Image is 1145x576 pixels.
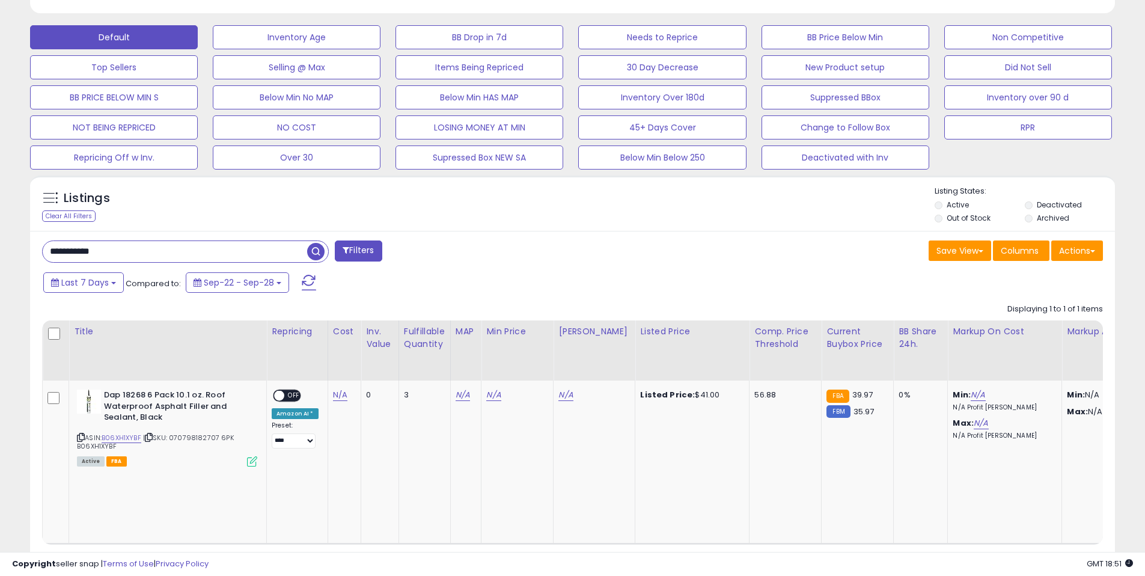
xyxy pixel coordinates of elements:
div: Title [74,325,261,338]
a: N/A [971,389,985,401]
button: Inventory Age [213,25,380,49]
button: Below Min HAS MAP [395,85,563,109]
div: seller snap | | [12,559,209,570]
b: Min: [953,389,971,400]
span: | SKU: 070798182707 6PK B06XH1XYBF [77,433,234,451]
strong: Min: [1067,389,1085,400]
button: Save View [929,241,991,261]
span: Compared to: [126,278,181,289]
a: N/A [974,417,988,429]
label: Active [947,200,969,210]
div: 56.88 [754,390,812,400]
a: N/A [486,389,501,401]
span: All listings currently available for purchase on Amazon [77,456,105,467]
button: BB PRICE BELOW MIN S [30,85,198,109]
div: Markup on Cost [953,325,1057,338]
button: New Product setup [762,55,929,79]
div: Fulfillable Quantity [404,325,445,351]
button: NO COST [213,115,380,139]
th: The percentage added to the cost of goods (COGS) that forms the calculator for Min & Max prices. [948,320,1062,381]
div: Amazon AI * [272,408,319,419]
div: [PERSON_NAME] [558,325,630,338]
div: Inv. value [366,325,393,351]
div: Preset: [272,421,319,449]
button: Actions [1051,241,1103,261]
button: RPR [944,115,1112,139]
b: Dap 18268 6 Pack 10.1 oz. Roof Waterproof Asphalt Filler and Sealant, Black [104,390,250,426]
a: N/A [333,389,347,401]
button: Default [30,25,198,49]
button: NOT BEING REPRICED [30,115,198,139]
small: FBM [826,405,850,418]
strong: Max: [1067,406,1088,417]
button: Suppressed BBox [762,85,929,109]
div: Repricing [272,325,323,338]
button: BB Price Below Min [762,25,929,49]
a: N/A [558,389,573,401]
span: Last 7 Days [61,277,109,289]
button: Items Being Repriced [395,55,563,79]
div: Listed Price [640,325,744,338]
b: Max: [953,417,974,429]
div: 0 [366,390,389,400]
button: Top Sellers [30,55,198,79]
div: Clear All Filters [42,210,96,222]
button: Repricing Off w Inv. [30,146,198,170]
button: Below Min Below 250 [578,146,746,170]
span: 35.97 [853,406,875,417]
div: 0% [899,390,938,400]
div: Min Price [486,325,548,338]
button: Filters [335,241,382,262]
button: Supressed Box NEW SA [395,146,563,170]
button: BB Drop in 7d [395,25,563,49]
div: Displaying 1 to 1 of 1 items [1007,304,1103,315]
span: FBA [106,456,127,467]
div: ASIN: [77,390,257,465]
button: Deactivated with Inv [762,146,929,170]
p: N/A Profit [PERSON_NAME] [953,432,1052,440]
button: Non Competitive [944,25,1112,49]
label: Deactivated [1037,200,1082,210]
p: N/A Profit [PERSON_NAME] [953,403,1052,412]
button: Did Not Sell [944,55,1112,79]
span: 39.97 [852,389,873,400]
div: BB Share 24h. [899,325,942,351]
span: Columns [1001,245,1039,257]
button: Change to Follow Box [762,115,929,139]
button: Needs to Reprice [578,25,746,49]
p: Listing States: [935,186,1115,197]
button: Selling @ Max [213,55,380,79]
a: N/A [456,389,470,401]
div: 3 [404,390,441,400]
button: Sep-22 - Sep-28 [186,272,289,293]
div: Current Buybox Price [826,325,888,351]
h5: Listings [64,190,110,207]
strong: Copyright [12,558,56,569]
button: 30 Day Decrease [578,55,746,79]
label: Archived [1037,213,1069,223]
label: Out of Stock [947,213,991,223]
a: Privacy Policy [156,558,209,569]
div: MAP [456,325,476,338]
a: B06XH1XYBF [102,433,141,443]
img: 31wItNHy4FL._SL40_.jpg [77,390,101,414]
div: Cost [333,325,356,338]
button: Over 30 [213,146,380,170]
button: Inventory Over 180d [578,85,746,109]
button: Last 7 Days [43,272,124,293]
button: Inventory over 90 d [944,85,1112,109]
div: $41.00 [640,390,740,400]
button: 45+ Days Cover [578,115,746,139]
button: Columns [993,241,1049,261]
span: 2025-10-7 18:51 GMT [1087,558,1133,569]
span: OFF [284,391,304,401]
div: Comp. Price Threshold [754,325,816,351]
b: Listed Price: [640,389,695,400]
span: Sep-22 - Sep-28 [204,277,274,289]
button: Below Min No MAP [213,85,380,109]
a: Terms of Use [103,558,154,569]
button: LOSING MONEY AT MIN [395,115,563,139]
small: FBA [826,390,849,403]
